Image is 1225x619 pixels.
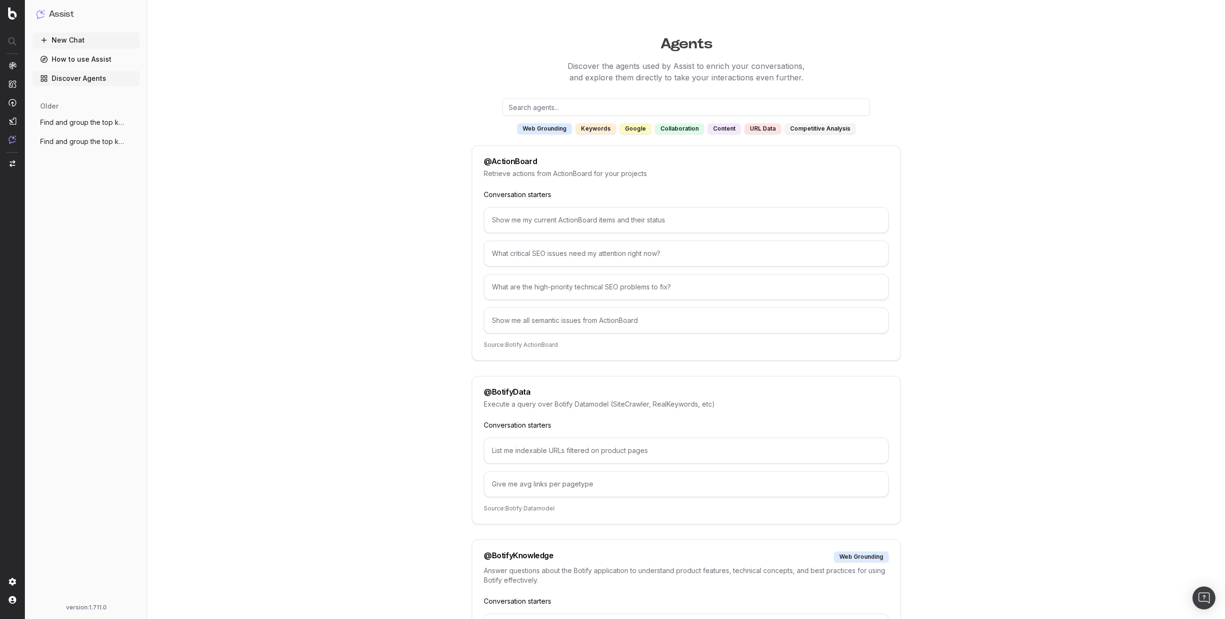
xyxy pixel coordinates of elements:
[484,274,889,300] div: What are the high-priority technical SEO problems to fix?
[484,505,889,512] p: Source: Botify Datamodel
[655,123,704,134] div: collaboration
[834,552,889,562] div: web grounding
[484,420,889,430] p: Conversation starters
[484,566,889,585] p: Answer questions about the Botify application to understand product features, technical concepts,...
[484,341,889,349] p: Source: Botify ActionBoard
[708,123,741,134] div: content
[9,117,16,125] img: Studio
[9,596,16,604] img: My account
[484,552,554,562] div: @ BotifyKnowledge
[9,135,16,144] img: Assist
[36,8,136,21] button: Assist
[33,33,140,48] button: New Chat
[484,438,889,464] div: List me indexable URLs filtered on product pages
[785,123,856,134] div: competitive analysis
[40,118,124,127] span: Find and group the top keywords for snea
[484,471,889,497] div: Give me avg links per pagetype
[33,134,140,149] button: Find and group the top keywords for
[319,31,1054,53] h1: Agents
[484,157,537,165] div: @ ActionBoard
[484,169,889,178] p: Retrieve actions from ActionBoard for your projects
[484,399,889,409] p: Execute a query over Botify Datamodel (SiteCrawler, RealKeywords, etc)
[36,604,136,611] div: version: 1.711.0
[33,71,140,86] a: Discover Agents
[517,123,572,134] div: web grounding
[49,8,74,21] h1: Assist
[33,115,140,130] button: Find and group the top keywords for snea
[40,137,124,146] span: Find and group the top keywords for
[484,597,889,606] p: Conversation starters
[40,101,58,111] span: older
[745,123,781,134] div: URL data
[502,99,870,116] input: Search agents...
[484,388,531,396] div: @ BotifyData
[9,99,16,107] img: Activation
[319,60,1054,83] p: Discover the agents used by Assist to enrich your conversations, and explore them directly to tak...
[576,123,616,134] div: keywords
[1192,586,1215,609] div: Open Intercom Messenger
[484,241,889,266] div: What critical SEO issues need my attention right now?
[484,207,889,233] div: Show me my current ActionBoard items and their status
[484,190,889,199] p: Conversation starters
[9,578,16,586] img: Setting
[9,62,16,69] img: Analytics
[8,7,17,20] img: Botify logo
[484,308,889,333] div: Show me all semantic issues from ActionBoard
[36,10,45,19] img: Assist
[620,123,651,134] div: google
[10,160,15,167] img: Switch project
[33,52,140,67] a: How to use Assist
[9,80,16,88] img: Intelligence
